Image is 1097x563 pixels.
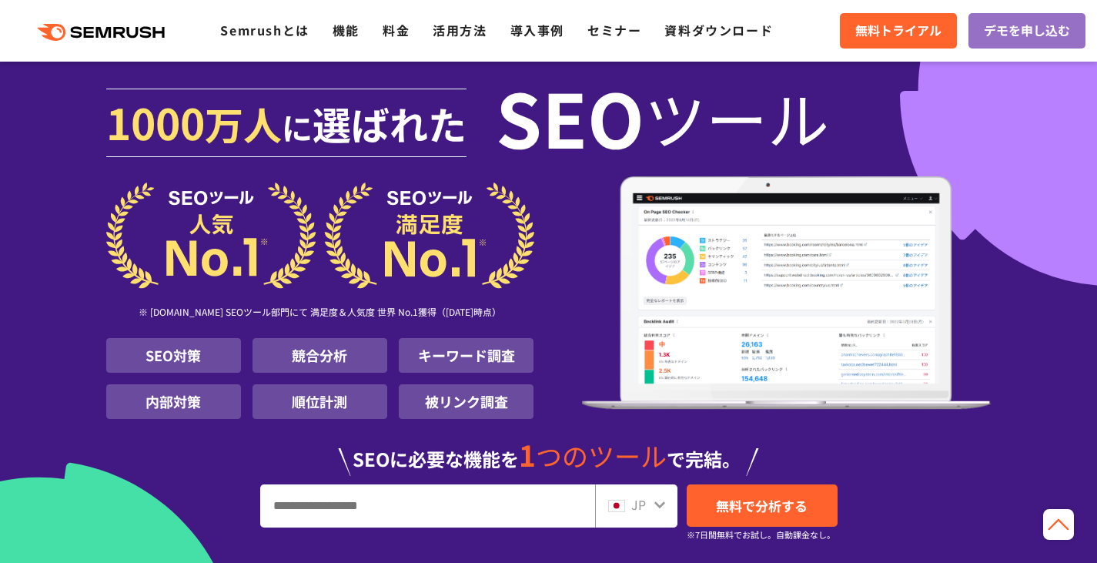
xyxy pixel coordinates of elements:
span: つのツール [536,437,667,474]
span: 1 [519,434,536,475]
input: URL、キーワードを入力してください [261,485,594,527]
li: 順位計測 [253,384,387,419]
span: 無料で分析する [716,496,808,515]
span: 万人 [205,96,282,151]
li: キーワード調査 [399,338,533,373]
a: デモを申し込む [968,13,1085,49]
li: SEO対策 [106,338,241,373]
a: 料金 [383,21,410,39]
li: 被リンク調査 [399,384,533,419]
a: 無料で分析する [687,484,838,527]
li: 競合分析 [253,338,387,373]
a: 導入事例 [510,21,564,39]
a: 活用方法 [433,21,487,39]
a: 資料ダウンロード [664,21,773,39]
div: ※ [DOMAIN_NAME] SEOツール部門にて 満足度＆人気度 世界 No.1獲得（[DATE]時点） [106,289,534,338]
span: 無料トライアル [855,21,941,41]
span: に [282,105,313,149]
span: デモを申し込む [984,21,1070,41]
span: JP [631,495,646,514]
small: ※7日間無料でお試し。自動課金なし。 [687,528,835,542]
a: 無料トライアル [840,13,957,49]
a: Semrushとは [220,21,309,39]
span: SEO [496,86,644,148]
span: 選ばれた [313,96,467,151]
span: ツール [644,86,829,148]
a: 機能 [333,21,360,39]
span: 1000 [106,91,205,152]
span: で完結。 [667,445,741,472]
div: SEOに必要な機能を [106,425,992,476]
a: セミナー [587,21,641,39]
li: 内部対策 [106,384,241,419]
